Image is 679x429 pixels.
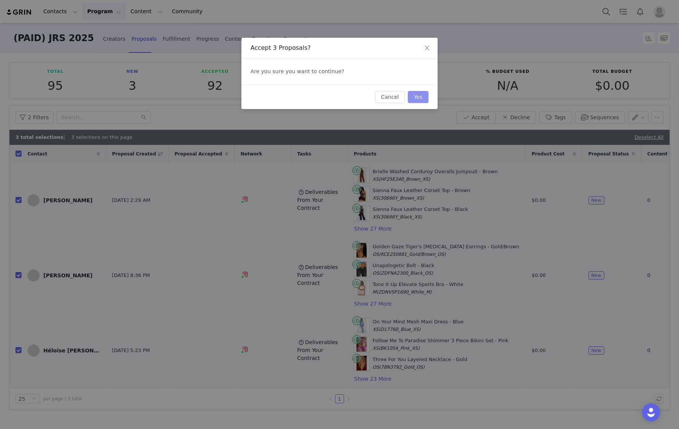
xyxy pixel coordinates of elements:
[408,91,429,103] button: Yes
[642,403,660,421] div: Open Intercom Messenger
[250,44,429,52] div: Accept 3 Proposals?
[375,91,405,103] button: Cancel
[424,45,430,51] i: icon: close
[241,58,438,85] div: Are you sure you want to continue?
[416,38,438,59] button: Close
